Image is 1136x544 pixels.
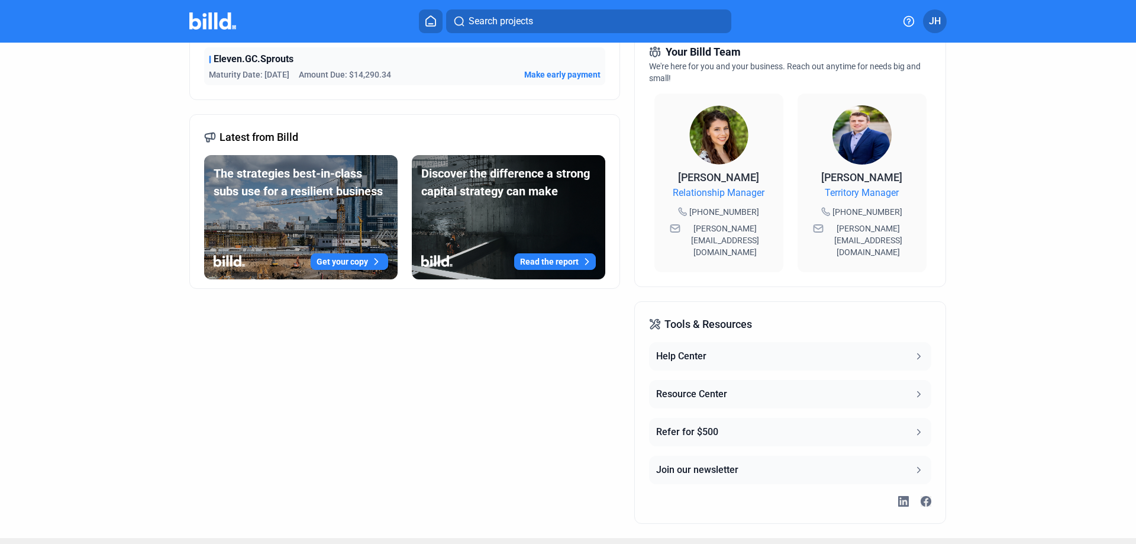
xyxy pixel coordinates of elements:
img: Relationship Manager [689,105,748,165]
button: Refer for $500 [649,418,931,446]
span: Search projects [469,14,533,28]
span: [PHONE_NUMBER] [689,206,759,218]
span: [PERSON_NAME] [678,171,759,184]
span: JH [929,14,941,28]
span: [PERSON_NAME][EMAIL_ADDRESS][DOMAIN_NAME] [826,223,911,258]
span: [PHONE_NUMBER] [832,206,902,218]
button: Resource Center [649,380,931,408]
span: Your Billd Team [666,44,741,60]
div: The strategies best-in-class subs use for a resilient business [214,165,388,200]
button: Help Center [649,342,931,371]
span: Eleven.GC.Sprouts [214,52,293,66]
div: Refer for $500 [656,425,718,439]
button: Get your copy [311,253,388,270]
span: [PERSON_NAME][EMAIL_ADDRESS][DOMAIN_NAME] [683,223,768,258]
button: Read the report [514,253,596,270]
span: Maturity Date: [DATE] [209,69,289,81]
span: Latest from Billd [220,129,298,146]
div: Discover the difference a strong capital strategy can make [421,165,596,200]
span: Amount Due: $14,290.34 [299,69,391,81]
span: We're here for you and your business. Reach out anytime for needs big and small! [649,62,921,83]
img: Billd Company Logo [189,12,236,30]
img: Territory Manager [832,105,892,165]
button: Make early payment [524,69,601,81]
button: Join our newsletter [649,456,931,484]
span: [PERSON_NAME] [821,171,902,184]
span: Tools & Resources [664,316,752,333]
div: Resource Center [656,387,727,401]
button: Search projects [446,9,731,33]
div: Join our newsletter [656,463,738,477]
span: Territory Manager [825,186,899,200]
button: JH [923,9,947,33]
span: Relationship Manager [673,186,764,200]
div: Help Center [656,349,706,363]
